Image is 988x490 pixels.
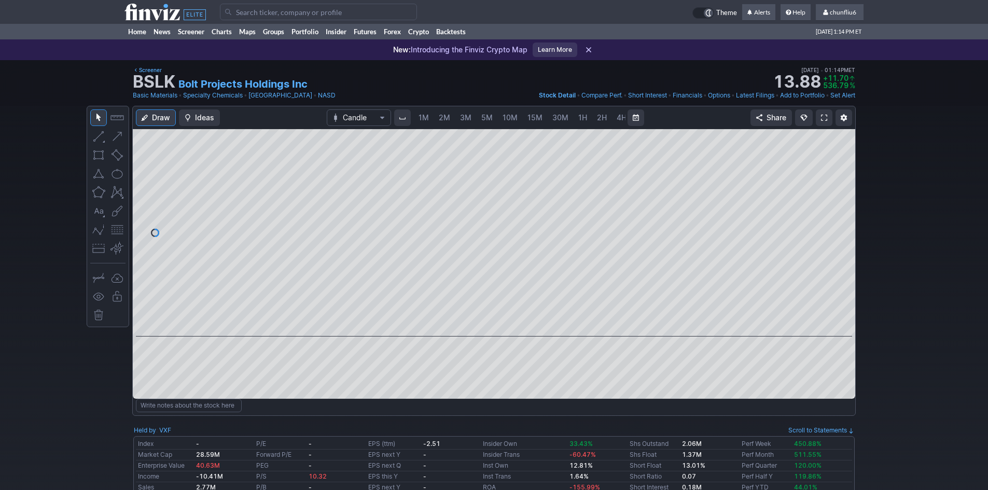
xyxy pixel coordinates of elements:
[628,109,644,126] button: Range
[820,67,823,73] span: •
[740,460,792,471] td: Perf Quarter
[460,113,471,122] span: 3M
[109,270,126,286] button: Drawings autosave: Off
[439,113,450,122] span: 2M
[196,451,220,458] b: 28.59M
[394,109,411,126] button: Interval
[623,90,627,101] span: •
[692,7,737,19] a: Theme
[109,147,126,163] button: Rotated rectangle
[481,113,493,122] span: 5M
[767,113,786,123] span: Share
[343,113,375,123] span: Candle
[208,24,235,39] a: Charts
[259,24,288,39] a: Groups
[612,109,631,126] a: 4H
[850,81,855,90] span: %
[794,472,822,480] span: 119.86%
[159,425,171,436] a: VXF
[90,288,107,305] button: Hide drawings
[481,450,567,460] td: Insider Trans
[668,90,672,101] span: •
[152,113,170,123] span: Draw
[434,109,455,126] a: 2M
[393,45,527,55] p: Introducing the Finviz Crypto Map
[823,81,848,90] span: 536.79
[248,90,312,101] a: [GEOGRAPHIC_DATA]
[830,8,856,16] span: chunfliu6
[731,90,735,101] span: •
[569,440,593,447] span: 33.43%
[136,471,194,482] td: Income
[196,440,199,447] b: -
[682,440,702,447] b: 2.06M
[628,450,680,460] td: Shs Float
[423,472,426,480] b: -
[136,450,194,460] td: Market Cap
[569,472,589,480] b: 1.64%
[750,109,792,126] button: Share
[539,90,576,101] a: Stock Detail
[578,113,587,122] span: 1H
[481,460,567,471] td: Inst Own
[327,109,391,126] button: Chart Type
[309,472,327,480] span: 10.32
[254,450,307,460] td: Forward P/E
[350,24,380,39] a: Futures
[90,270,107,286] button: Drawing mode: Single
[527,113,542,122] span: 15M
[196,472,223,480] b: -10.41M
[788,426,854,434] a: Scroll to Statements
[552,113,568,122] span: 30M
[109,203,126,219] button: Brush
[109,128,126,145] button: Arrow
[90,240,107,257] button: Position
[254,471,307,482] td: P/S
[179,109,220,126] button: Ideas
[90,184,107,201] button: Polygon
[183,90,243,101] a: Specialty Chemicals
[630,461,661,469] a: Short Float
[794,440,822,447] span: 450.88%
[124,24,150,39] a: Home
[109,109,126,126] button: Measure
[309,440,312,447] b: -
[178,90,182,101] span: •
[794,451,822,458] span: 511.55%
[574,109,592,126] a: 1H
[742,4,775,21] a: Alerts
[366,460,421,471] td: EPS next Q
[630,472,662,480] a: Short Ratio
[577,90,580,101] span: •
[569,461,593,469] b: 12.81%
[682,461,705,469] a: 13.01%
[682,451,702,458] b: 1.37M
[836,109,852,126] button: Chart Settings
[503,113,518,122] span: 10M
[423,461,426,469] b: -
[109,288,126,305] button: Lock drawings
[481,439,567,450] td: Insider Own
[322,24,350,39] a: Insider
[318,90,336,101] a: NASD
[569,451,596,458] span: -60.47%
[533,43,577,57] a: Learn More
[740,471,792,482] td: Perf Half Y
[109,221,126,238] button: Fibonacci retracements
[90,307,107,324] button: Remove all drawings
[477,109,497,126] a: 5M
[481,471,567,482] td: Inst Trans
[195,113,214,123] span: Ideas
[288,24,322,39] a: Portfolio
[816,4,864,21] a: chunfliu6
[90,147,107,163] button: Rectangle
[455,109,476,126] a: 3M
[90,203,107,219] button: Text
[90,221,107,238] button: Elliott waves
[178,77,308,91] a: Bolt Projects Holdings Inc
[366,439,421,450] td: EPS (ttm)
[433,24,469,39] a: Backtests
[548,109,573,126] a: 30M
[90,128,107,145] button: Line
